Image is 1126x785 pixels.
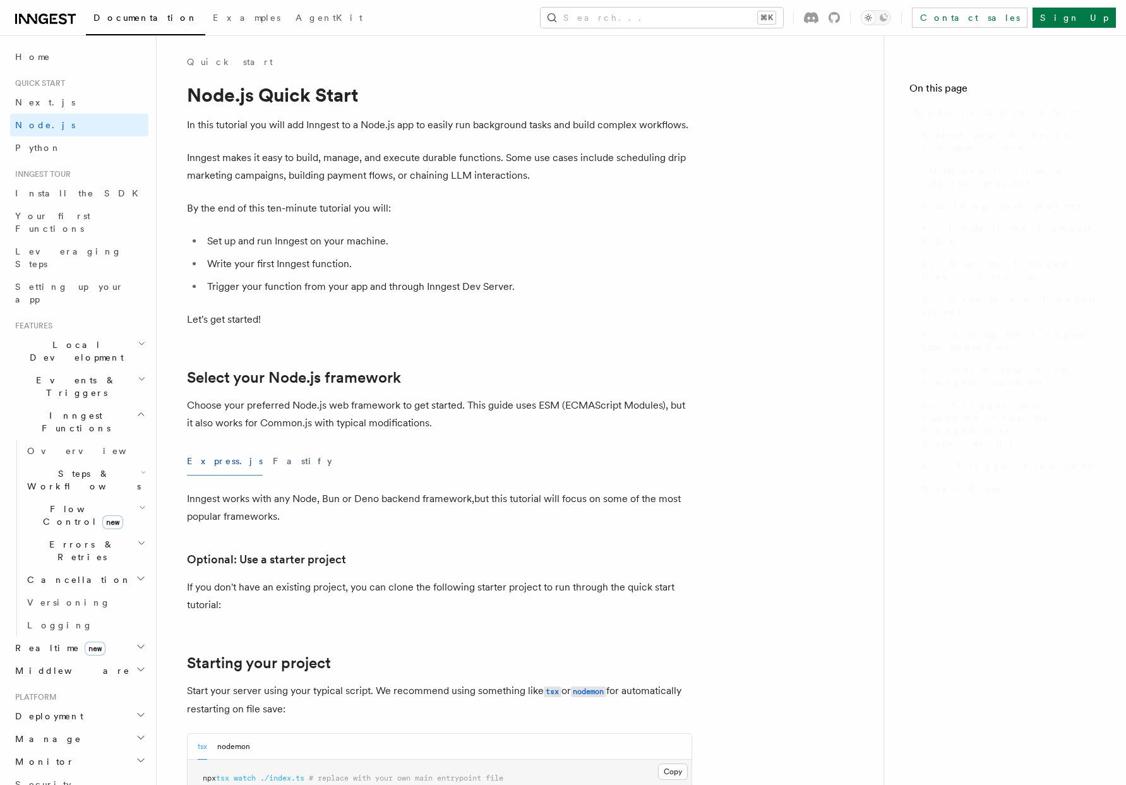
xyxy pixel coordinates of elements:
[10,733,81,745] span: Manage
[85,642,105,656] span: new
[10,440,148,637] div: Inngest Functions
[10,169,71,179] span: Inngest tour
[922,200,1081,212] span: Starting your project
[922,364,1101,389] span: 5. Write your first Inngest function
[217,734,250,760] button: nodemon
[917,455,1101,477] a: 6. Trigger from code
[544,685,561,697] a: tsx
[10,705,148,728] button: Deployment
[86,4,205,35] a: Documentation
[909,101,1101,124] a: Node.js Quick Start
[213,13,280,23] span: Examples
[22,498,148,533] button: Flow Controlnew
[22,503,139,528] span: Flow Control
[10,404,148,440] button: Inngest Functions
[917,195,1101,217] a: Starting your project
[917,217,1101,253] a: 1. Install the Inngest SDK
[10,45,148,68] a: Home
[917,359,1101,394] a: 5. Write your first Inngest function
[296,13,362,23] span: AgentKit
[10,321,52,331] span: Features
[922,293,1101,318] span: 3. Create an Inngest client
[922,482,1001,495] span: Next Steps
[917,323,1101,359] a: 4. Set up the Inngest http endpoint
[571,685,606,697] a: nodemon
[203,278,692,296] li: Trigger your function from your app and through Inngest Dev Server.
[22,614,148,637] a: Logging
[922,258,1101,283] span: 2. Run the Inngest Dev Server
[10,642,105,654] span: Realtime
[15,282,124,304] span: Setting up your app
[544,686,561,697] code: tsx
[187,116,692,134] p: In this tutorial you will add Inngest to a Node.js app to easily run background tasks and build c...
[22,440,148,462] a: Overview
[10,136,148,159] a: Python
[187,682,692,718] p: Start your server using your typical script. We recommend using something like or for automatical...
[914,106,1080,119] span: Node.js Quick Start
[930,164,1101,189] span: Optional: Use a starter project
[187,551,346,568] a: Optional: Use a starter project
[15,120,75,130] span: Node.js
[10,205,148,240] a: Your first Functions
[912,8,1027,28] a: Contact sales
[10,369,148,404] button: Events & Triggers
[187,654,331,672] a: Starting your project
[22,538,137,563] span: Errors & Retries
[15,51,51,63] span: Home
[15,211,90,234] span: Your first Functions
[10,333,148,369] button: Local Development
[187,200,692,217] p: By the end of this ten-minute tutorial you will:
[187,490,692,525] p: Inngest works with any Node, Bun or Deno backend framework,but this tutorial will focus on some o...
[10,664,130,677] span: Middleware
[22,591,148,614] a: Versioning
[10,659,148,682] button: Middleware
[10,409,136,434] span: Inngest Functions
[1033,8,1116,28] a: Sign Up
[22,533,148,568] button: Errors & Retries
[15,246,122,269] span: Leveraging Steps
[260,774,304,782] span: ./index.ts
[10,637,148,659] button: Realtimenew
[187,397,692,432] p: Choose your preferred Node.js web framework to get started. This guide uses ESM (ECMAScript Modul...
[22,467,141,493] span: Steps & Workflows
[10,182,148,205] a: Install the SDK
[922,328,1101,354] span: 4. Set up the Inngest http endpoint
[658,764,688,780] button: Copy
[917,124,1101,159] a: Select your Node.js framework
[922,222,1101,248] span: 1. Install the Inngest SDK
[10,755,75,768] span: Monitor
[27,446,157,456] span: Overview
[758,11,776,24] kbd: ⌘K
[10,710,83,722] span: Deployment
[203,774,216,782] span: npx
[288,4,370,34] a: AgentKit
[10,78,65,88] span: Quick start
[922,399,1101,450] span: 5. Trigger your function from the Inngest Dev Server UI
[922,460,1094,472] span: 6. Trigger from code
[10,692,57,702] span: Platform
[187,578,692,614] p: If you don't have an existing project, you can clone the following starter project to run through...
[571,686,606,697] code: nodemon
[917,253,1101,288] a: 2. Run the Inngest Dev Server
[10,728,148,750] button: Manage
[15,188,146,198] span: Install the SDK
[15,97,75,107] span: Next.js
[909,81,1101,101] h4: On this page
[541,8,783,28] button: Search...⌘K
[10,750,148,773] button: Monitor
[216,774,229,782] span: tsx
[93,13,198,23] span: Documentation
[234,774,256,782] span: watch
[187,447,263,476] button: Express.js
[10,240,148,275] a: Leveraging Steps
[922,129,1101,154] span: Select your Node.js framework
[187,83,692,106] h1: Node.js Quick Start
[22,573,131,586] span: Cancellation
[15,143,61,153] span: Python
[203,232,692,250] li: Set up and run Inngest on your machine.
[273,447,332,476] button: Fastify
[917,394,1101,455] a: 5. Trigger your function from the Inngest Dev Server UI
[198,734,207,760] button: tsx
[187,311,692,328] p: Let's get started!
[102,515,123,529] span: new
